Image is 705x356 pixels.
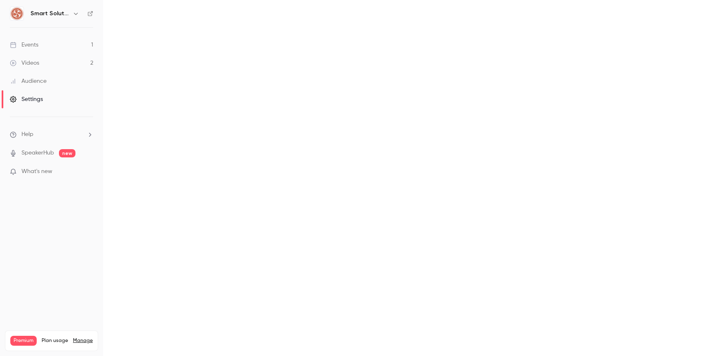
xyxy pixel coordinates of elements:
[21,167,52,176] span: What's new
[59,149,75,157] span: new
[10,77,47,85] div: Audience
[21,130,33,139] span: Help
[31,9,69,18] h6: Smart Solutions
[10,130,93,139] li: help-dropdown-opener
[42,337,68,344] span: Plan usage
[10,59,39,67] div: Videos
[10,7,23,20] img: Smart Solutions
[21,149,54,157] a: SpeakerHub
[10,95,43,103] div: Settings
[73,337,93,344] a: Manage
[10,41,38,49] div: Events
[10,336,37,346] span: Premium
